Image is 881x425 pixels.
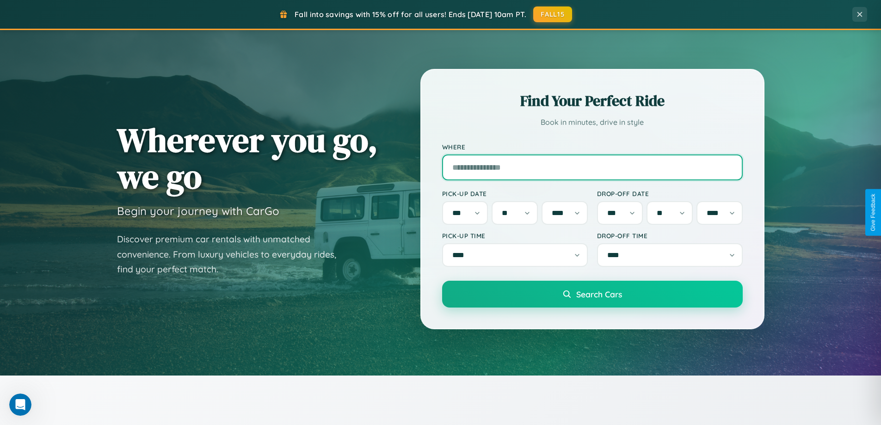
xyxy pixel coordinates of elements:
[597,190,743,197] label: Drop-off Date
[295,10,526,19] span: Fall into savings with 15% off for all users! Ends [DATE] 10am PT.
[442,281,743,308] button: Search Cars
[597,232,743,240] label: Drop-off Time
[576,289,622,299] span: Search Cars
[9,394,31,416] iframe: Intercom live chat
[442,116,743,129] p: Book in minutes, drive in style
[117,232,348,277] p: Discover premium car rentals with unmatched convenience. From luxury vehicles to everyday rides, ...
[117,122,378,195] h1: Wherever you go, we go
[442,91,743,111] h2: Find Your Perfect Ride
[442,143,743,151] label: Where
[870,194,876,231] div: Give Feedback
[442,190,588,197] label: Pick-up Date
[117,204,279,218] h3: Begin your journey with CarGo
[442,232,588,240] label: Pick-up Time
[533,6,572,22] button: FALL15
